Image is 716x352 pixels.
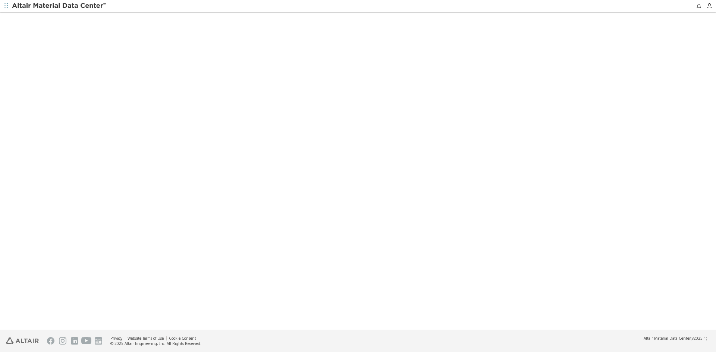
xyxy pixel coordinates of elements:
[169,336,196,341] a: Cookie Consent
[12,2,107,10] img: Altair Material Data Center
[644,336,691,341] span: Altair Material Data Center
[644,336,707,341] div: (v2025.1)
[110,336,122,341] a: Privacy
[6,337,39,344] img: Altair Engineering
[110,341,201,346] div: © 2025 Altair Engineering, Inc. All Rights Reserved.
[128,336,164,341] a: Website Terms of Use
